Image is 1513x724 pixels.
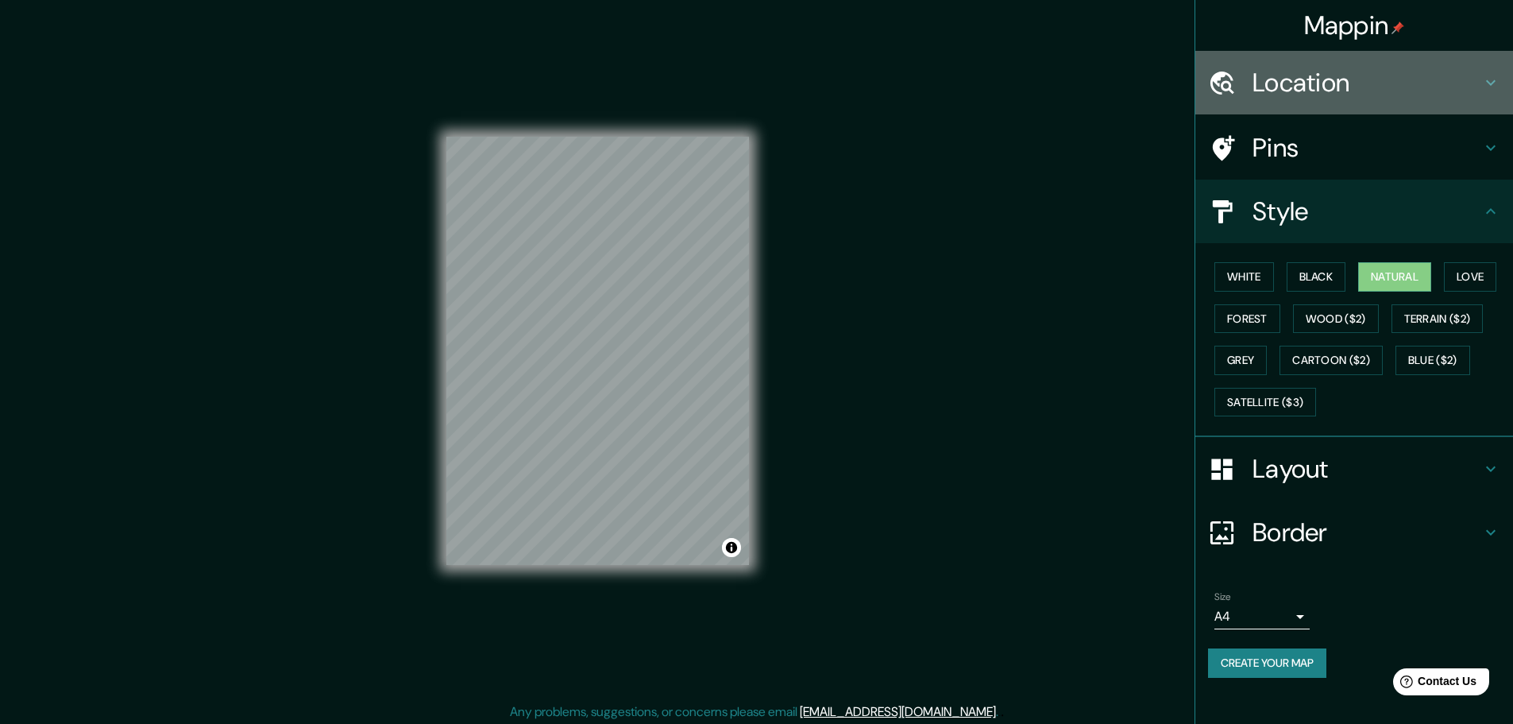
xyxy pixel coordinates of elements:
[1287,262,1346,292] button: Black
[1214,590,1231,604] label: Size
[1252,132,1481,164] h4: Pins
[1195,501,1513,564] div: Border
[1195,51,1513,114] div: Location
[1208,649,1326,678] button: Create your map
[1252,517,1481,548] h4: Border
[1214,388,1316,417] button: Satellite ($3)
[1372,662,1496,707] iframe: Help widget launcher
[1195,437,1513,501] div: Layout
[1214,262,1274,292] button: White
[1304,10,1405,41] h4: Mappin
[1391,304,1484,334] button: Terrain ($2)
[1279,346,1383,375] button: Cartoon ($2)
[1001,703,1004,722] div: .
[1358,262,1431,292] button: Natural
[1214,346,1267,375] button: Grey
[800,703,996,720] a: [EMAIL_ADDRESS][DOMAIN_NAME]
[1214,604,1310,629] div: A4
[1195,116,1513,180] div: Pins
[1195,180,1513,243] div: Style
[510,703,998,722] p: Any problems, suggestions, or concerns please email .
[1252,196,1481,227] h4: Style
[1252,67,1481,99] h4: Location
[722,538,741,557] button: Toggle attribution
[998,703,1001,722] div: .
[1293,304,1379,334] button: Wood ($2)
[446,137,749,565] canvas: Map
[1391,21,1404,34] img: pin-icon.png
[1252,453,1481,485] h4: Layout
[1395,346,1470,375] button: Blue ($2)
[1444,262,1496,292] button: Love
[1214,304,1280,334] button: Forest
